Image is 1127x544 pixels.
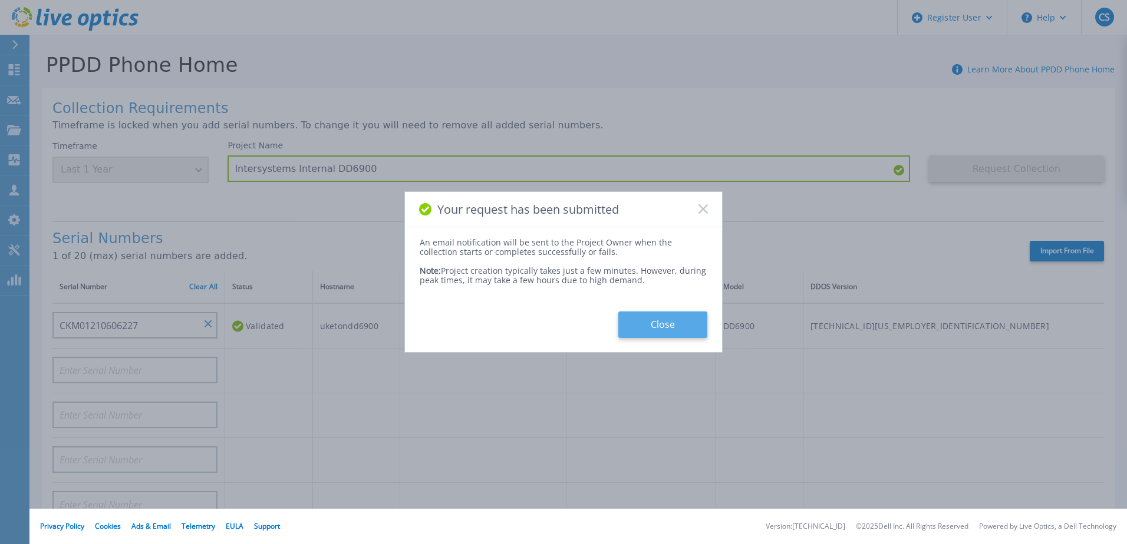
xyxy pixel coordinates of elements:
div: Project creation typically takes just a few minutes. However, during peak times, it may take a fe... [420,257,707,285]
button: Close [618,311,707,338]
span: Your request has been submitted [437,203,619,216]
li: Version: [TECHNICAL_ID] [766,523,845,530]
li: Powered by Live Optics, a Dell Technology [979,523,1116,530]
a: Ads & Email [131,521,171,531]
a: Privacy Policy [40,521,84,531]
span: Note: [420,265,441,276]
a: Telemetry [182,521,215,531]
a: EULA [226,521,243,531]
div: An email notification will be sent to the Project Owner when the collection starts or completes s... [420,238,707,257]
a: Cookies [95,521,121,531]
li: © 2025 Dell Inc. All Rights Reserved [856,523,968,530]
a: Support [254,521,280,531]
